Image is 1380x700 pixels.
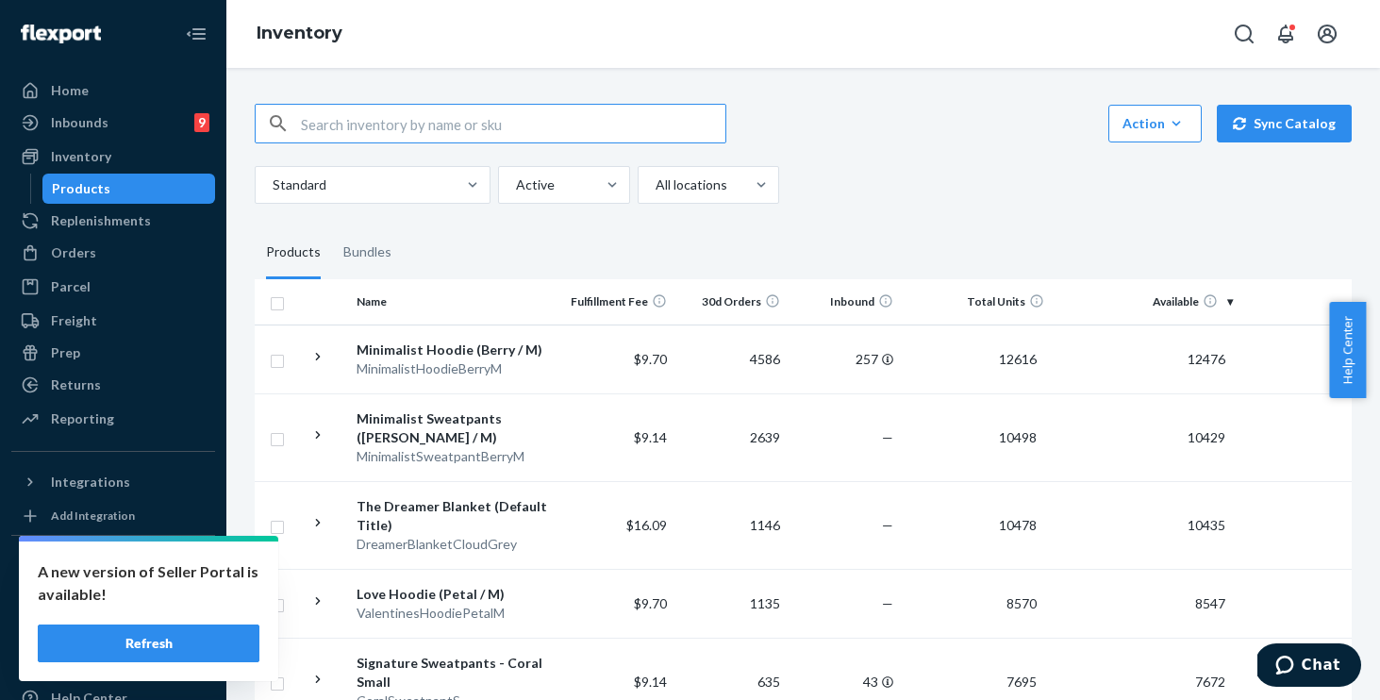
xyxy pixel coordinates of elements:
[301,105,725,142] input: Search inventory by name or sku
[882,429,893,445] span: —
[514,175,516,194] input: Active
[357,535,554,554] div: DreamerBlanketCloudGrey
[51,409,114,428] div: Reporting
[1329,302,1366,398] button: Help Center
[882,595,893,611] span: —
[1217,105,1352,142] button: Sync Catalog
[11,272,215,302] a: Parcel
[357,585,554,604] div: Love Hoodie (Petal / M)
[1180,429,1233,445] span: 10429
[51,81,89,100] div: Home
[1257,643,1361,691] iframe: Opens a widget where you can chat to one of our agents
[11,238,215,268] a: Orders
[1188,595,1233,611] span: 8547
[11,589,215,611] a: Add Fast Tag
[1308,15,1346,53] button: Open account menu
[901,279,1052,325] th: Total Units
[999,674,1044,690] span: 7695
[51,113,108,132] div: Inbounds
[51,243,96,262] div: Orders
[634,595,667,611] span: $9.70
[21,25,101,43] img: Flexport logo
[241,7,357,61] ol: breadcrumbs
[654,175,656,194] input: All locations
[11,306,215,336] a: Freight
[349,279,561,325] th: Name
[38,560,259,606] p: A new version of Seller Portal is available!
[11,206,215,236] a: Replenishments
[674,279,788,325] th: 30d Orders
[177,15,215,53] button: Close Navigation
[674,569,788,638] td: 1135
[11,505,215,527] a: Add Integration
[266,226,321,279] div: Products
[51,147,111,166] div: Inventory
[999,595,1044,611] span: 8570
[51,311,97,330] div: Freight
[11,551,215,581] button: Fast Tags
[1188,674,1233,690] span: 7672
[42,174,216,204] a: Products
[1180,517,1233,533] span: 10435
[51,473,130,492] div: Integrations
[51,375,101,394] div: Returns
[51,508,135,524] div: Add Integration
[882,517,893,533] span: —
[357,341,554,359] div: Minimalist Hoodie (Berry / M)
[1052,279,1240,325] th: Available
[1267,15,1305,53] button: Open notifications
[357,359,554,378] div: MinimalistHoodieBerryM
[357,654,554,692] div: Signature Sweatpants - Coral Small
[788,279,901,325] th: Inbound
[634,674,667,690] span: $9.14
[11,338,215,368] a: Prep
[343,226,391,279] div: Bundles
[52,179,110,198] div: Products
[11,404,215,434] a: Reporting
[51,277,91,296] div: Parcel
[11,467,215,497] button: Integrations
[257,23,342,43] a: Inventory
[51,211,151,230] div: Replenishments
[561,279,674,325] th: Fulfillment Fee
[674,393,788,481] td: 2639
[991,429,1044,445] span: 10498
[357,604,554,623] div: ValentinesHoodiePetalM
[357,497,554,535] div: The Dreamer Blanket (Default Title)
[634,351,667,367] span: $9.70
[674,481,788,569] td: 1146
[1122,114,1188,133] div: Action
[991,517,1044,533] span: 10478
[1225,15,1263,53] button: Open Search Box
[357,447,554,466] div: MinimalistSweatpantBerryM
[11,142,215,172] a: Inventory
[11,619,215,649] a: Settings
[11,108,215,138] a: Inbounds9
[357,409,554,447] div: Minimalist Sweatpants ([PERSON_NAME] / M)
[11,651,215,681] button: Talk to Support
[1180,351,1233,367] span: 12476
[11,75,215,106] a: Home
[194,113,209,132] div: 9
[674,325,788,393] td: 4586
[991,351,1044,367] span: 12616
[11,370,215,400] a: Returns
[271,175,273,194] input: Standard
[1108,105,1202,142] button: Action
[788,325,901,393] td: 257
[626,517,667,533] span: $16.09
[38,625,259,662] button: Refresh
[51,343,80,362] div: Prep
[634,429,667,445] span: $9.14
